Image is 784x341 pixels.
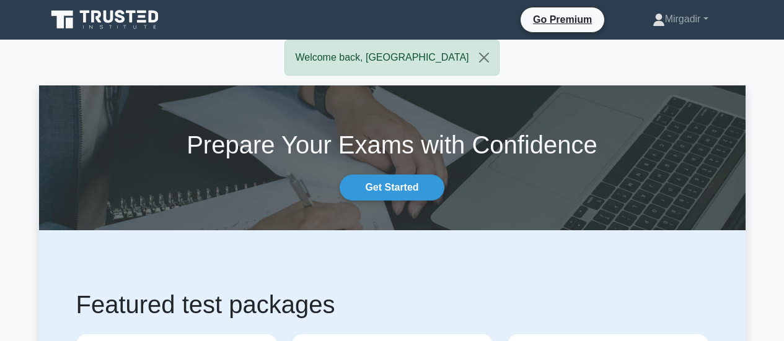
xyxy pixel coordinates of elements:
h1: Prepare Your Exams with Confidence [39,130,746,160]
h1: Featured test packages [76,290,708,319]
a: Get Started [340,175,444,201]
a: Mirgadir [623,7,738,32]
button: Close [469,40,499,75]
div: Welcome back, [GEOGRAPHIC_DATA] [284,40,499,76]
a: Go Premium [526,12,599,27]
